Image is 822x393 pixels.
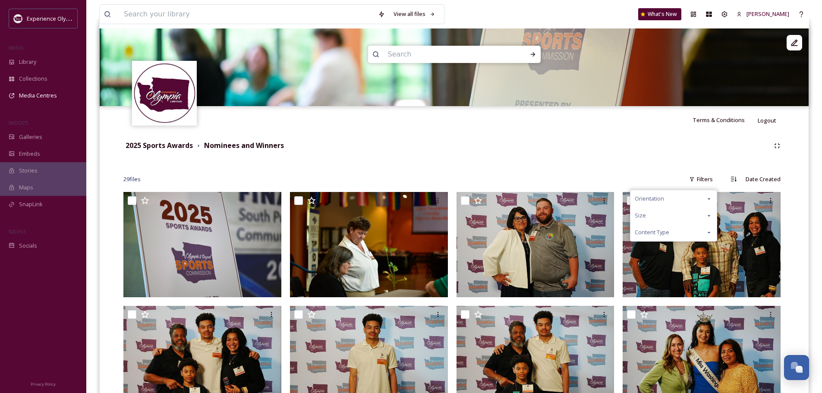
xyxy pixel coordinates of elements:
[784,355,809,380] button: Open Chat
[290,192,448,297] img: 2025 Sports Awards (32).jpg
[19,75,47,83] span: Collections
[19,242,37,250] span: Socials
[746,10,789,18] span: [PERSON_NAME]
[732,6,794,22] a: [PERSON_NAME]
[693,115,758,125] a: Terms & Conditions
[100,28,809,106] img: 2025 Sports Awards (35).jpg
[693,116,745,124] span: Terms & Conditions
[19,58,36,66] span: Library
[9,119,28,126] span: WIDGETS
[9,228,26,235] span: SOCIALS
[120,5,374,24] input: Search your library
[457,192,614,298] img: 2025 Sports Awards (30).jpg
[19,183,33,192] span: Maps
[19,150,40,158] span: Embeds
[123,175,141,183] span: 29 file s
[31,381,56,387] span: Privacy Policy
[758,116,776,124] span: Logout
[126,141,193,150] strong: 2025 Sports Awards
[31,378,56,389] a: Privacy Policy
[204,141,284,150] strong: Nominees and Winners
[19,133,42,141] span: Galleries
[133,62,196,124] img: download.jpeg
[389,6,440,22] a: View all files
[384,45,502,64] input: Search
[741,171,785,188] div: Date Created
[9,44,24,51] span: MEDIA
[635,211,646,220] span: Size
[19,167,38,175] span: Stories
[123,192,281,297] img: 2025 Sports Awards (33).jpg
[638,8,681,20] a: What's New
[27,14,78,22] span: Experience Olympia
[623,192,781,298] img: 2025 Sports Awards (29).jpg
[19,200,43,208] span: SnapLink
[19,91,57,100] span: Media Centres
[14,14,22,23] img: download.jpeg
[635,195,664,203] span: Orientation
[635,228,669,236] span: Content Type
[685,171,717,188] div: Filters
